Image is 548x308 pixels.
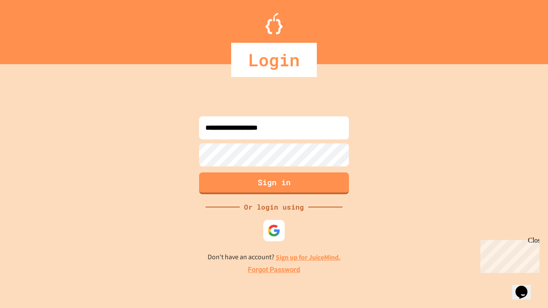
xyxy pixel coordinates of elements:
p: Don't have an account? [208,252,341,263]
img: Logo.svg [265,13,283,34]
button: Sign in [199,172,349,194]
img: google-icon.svg [268,224,280,237]
div: Login [231,43,317,77]
div: Or login using [240,202,308,212]
div: Chat with us now!Close [3,3,59,54]
a: Sign up for JuiceMind. [276,253,341,262]
iframe: chat widget [512,274,539,299]
iframe: chat widget [477,237,539,273]
a: Forgot Password [248,265,300,275]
